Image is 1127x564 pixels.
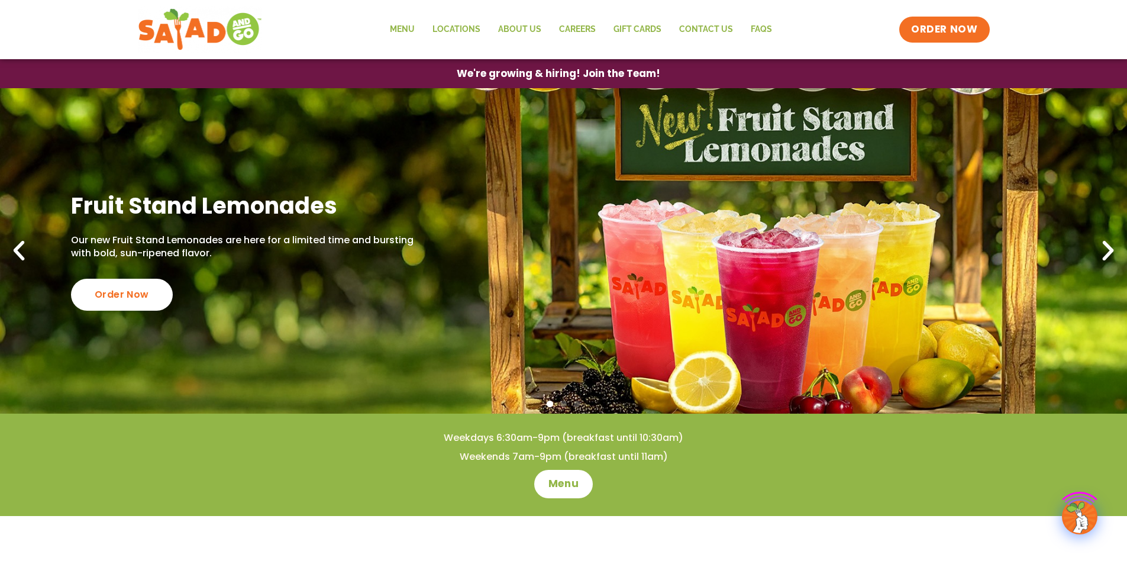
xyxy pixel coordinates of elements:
[899,17,989,43] a: ORDER NOW
[24,450,1103,463] h4: Weekends 7am-9pm (breakfast until 11am)
[605,16,670,43] a: GIFT CARDS
[71,234,419,260] p: Our new Fruit Stand Lemonades are here for a limited time and bursting with bold, sun-ripened fla...
[742,16,781,43] a: FAQs
[670,16,742,43] a: Contact Us
[489,16,550,43] a: About Us
[547,401,553,407] span: Go to slide 1
[6,238,32,264] div: Previous slide
[24,431,1103,444] h4: Weekdays 6:30am-9pm (breakfast until 10:30am)
[560,401,567,407] span: Go to slide 2
[550,16,605,43] a: Careers
[911,22,977,37] span: ORDER NOW
[71,191,419,220] h2: Fruit Stand Lemonades
[138,6,263,53] img: new-SAG-logo-768×292
[534,470,593,498] a: Menu
[548,477,579,491] span: Menu
[457,69,660,79] span: We're growing & hiring! Join the Team!
[71,279,173,311] div: Order Now
[574,401,580,407] span: Go to slide 3
[381,16,781,43] nav: Menu
[1095,238,1121,264] div: Next slide
[424,16,489,43] a: Locations
[381,16,424,43] a: Menu
[439,60,678,88] a: We're growing & hiring! Join the Team!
